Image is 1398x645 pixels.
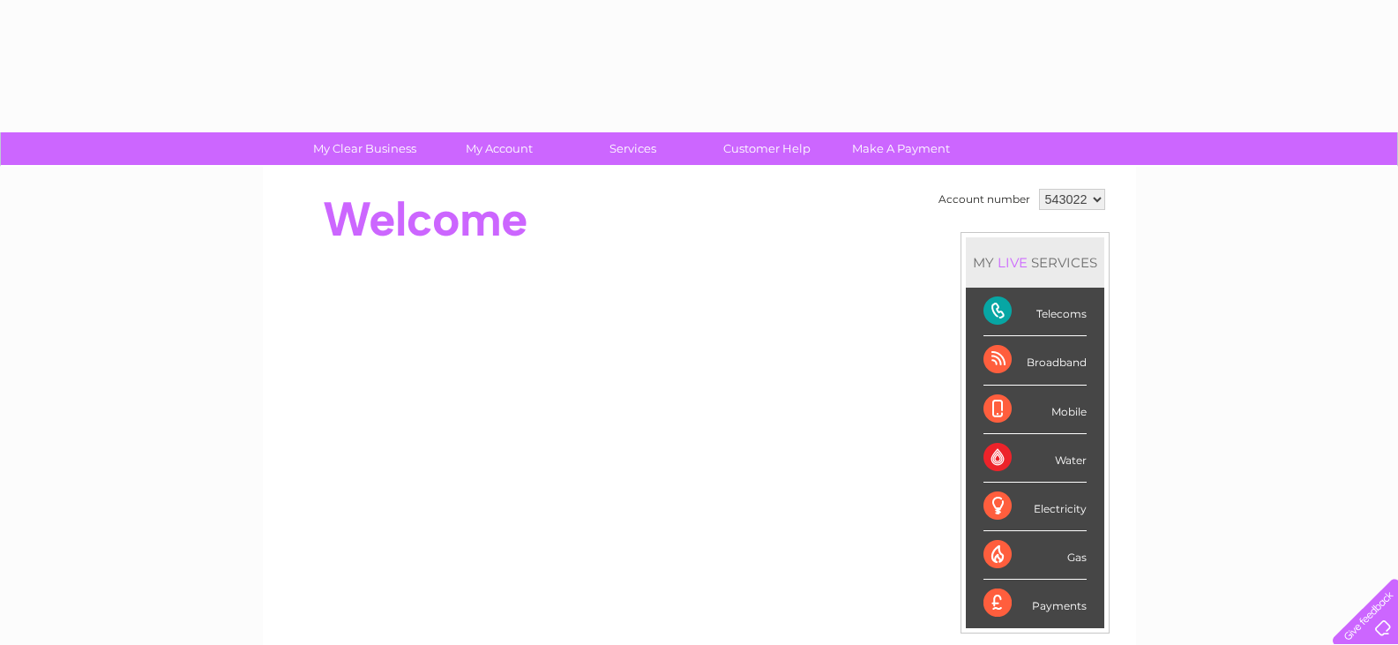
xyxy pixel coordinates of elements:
[560,132,706,165] a: Services
[983,531,1087,580] div: Gas
[292,132,437,165] a: My Clear Business
[983,580,1087,627] div: Payments
[983,434,1087,483] div: Water
[983,483,1087,531] div: Electricity
[983,288,1087,336] div: Telecoms
[966,237,1104,288] div: MY SERVICES
[983,336,1087,385] div: Broadband
[934,184,1035,214] td: Account number
[983,386,1087,434] div: Mobile
[994,254,1031,271] div: LIVE
[694,132,840,165] a: Customer Help
[828,132,974,165] a: Make A Payment
[426,132,572,165] a: My Account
